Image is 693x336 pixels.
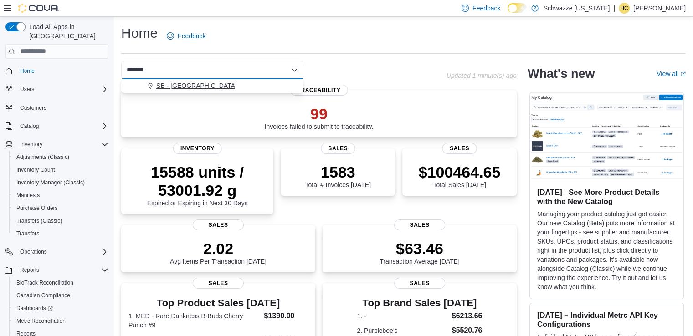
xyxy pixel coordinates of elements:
span: Manifests [13,190,108,201]
a: Home [16,66,38,76]
span: Operations [20,248,47,255]
span: Home [20,67,35,75]
h3: [DATE] - See More Product Details with the New Catalog [537,188,676,206]
button: Purchase Orders [9,202,112,214]
span: HC [620,3,628,14]
div: Holly Carpenter [619,3,630,14]
span: Dashboards [13,303,108,314]
button: Canadian Compliance [9,289,112,302]
button: BioTrack Reconciliation [9,276,112,289]
span: Inventory [16,139,108,150]
span: Manifests [16,192,40,199]
span: Purchase Orders [13,203,108,214]
button: Close list of options [291,66,298,74]
button: Operations [16,246,51,257]
p: | [613,3,615,14]
span: SB - [GEOGRAPHIC_DATA] [156,81,237,90]
span: Catalog [20,122,39,130]
span: Feedback [178,31,205,41]
button: Catalog [2,120,112,132]
span: Users [20,86,34,93]
button: Inventory Manager (Classic) [9,176,112,189]
button: Metrc Reconciliation [9,315,112,327]
span: Transfers [13,228,108,239]
span: Transfers (Classic) [16,217,62,224]
a: Manifests [13,190,43,201]
span: Inventory Manager (Classic) [13,177,108,188]
span: Inventory Count [13,164,108,175]
h3: [DATE] – Individual Metrc API Key Configurations [537,311,676,329]
a: Metrc Reconciliation [13,316,69,326]
span: Feedback [472,4,500,13]
a: Customers [16,102,50,113]
p: 15588 units / 53001.92 g [128,163,266,199]
span: Traceability [290,85,348,96]
h1: Home [121,24,158,42]
span: Inventory [20,141,42,148]
span: Canadian Compliance [16,292,70,299]
svg: External link [680,71,686,77]
div: Transaction Average [DATE] [380,239,460,265]
span: Adjustments (Classic) [13,152,108,163]
p: Schwazze [US_STATE] [543,3,610,14]
p: 99 [265,105,374,123]
a: BioTrack Reconciliation [13,277,77,288]
button: Inventory [16,139,46,150]
dt: 1. - [357,311,448,321]
a: Purchase Orders [13,203,62,214]
img: Cova [18,4,59,13]
span: Sales [193,219,244,230]
a: Inventory Manager (Classic) [13,177,88,188]
dt: 2. Purplebee's [357,326,448,335]
button: SB - [GEOGRAPHIC_DATA] [121,79,303,92]
button: Inventory Count [9,163,112,176]
a: Dashboards [9,302,112,315]
button: Users [16,84,38,95]
span: Catalog [16,121,108,132]
button: Reports [16,265,43,275]
p: Updated 1 minute(s) ago [447,72,517,79]
a: View allExternal link [657,70,686,77]
dd: $1390.00 [264,311,308,321]
div: Invoices failed to submit to traceability. [265,105,374,130]
button: Inventory [2,138,112,151]
h3: Top Brand Sales [DATE] [357,298,482,309]
span: Adjustments (Classic) [16,153,69,161]
div: Total Sales [DATE] [419,163,501,188]
span: Reports [20,266,39,274]
p: [PERSON_NAME] [633,3,686,14]
span: Customers [16,102,108,113]
div: Expired or Expiring in Next 30 Days [128,163,266,207]
span: Purchase Orders [16,204,58,212]
button: Adjustments (Classic) [9,151,112,163]
a: Transfers [13,228,43,239]
dt: 1. MED - Rare Dankness B-Buds Cherry Punch #9 [128,311,260,330]
span: Sales [394,278,445,289]
span: Inventory Manager (Classic) [16,179,85,186]
span: Home [16,65,108,76]
button: Users [2,83,112,96]
p: 1583 [305,163,370,181]
span: BioTrack Reconciliation [13,277,108,288]
span: Inventory Count [16,166,55,173]
h2: What's new [528,66,595,81]
button: Transfers (Classic) [9,214,112,227]
span: Sales [193,278,244,289]
a: Feedback [163,27,209,45]
span: Inventory [173,143,222,154]
span: Metrc Reconciliation [13,316,108,326]
button: Customers [2,101,112,114]
span: Sales [321,143,355,154]
span: Metrc Reconciliation [16,317,66,325]
span: Transfers [16,230,39,237]
p: $100464.65 [419,163,501,181]
span: Canadian Compliance [13,290,108,301]
h3: Top Product Sales [DATE] [128,298,308,309]
button: Home [2,64,112,77]
span: Dashboards [16,305,53,312]
dd: $5520.76 [452,325,483,336]
p: $63.46 [380,239,460,258]
span: Operations [16,246,108,257]
span: Transfers (Classic) [13,215,108,226]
